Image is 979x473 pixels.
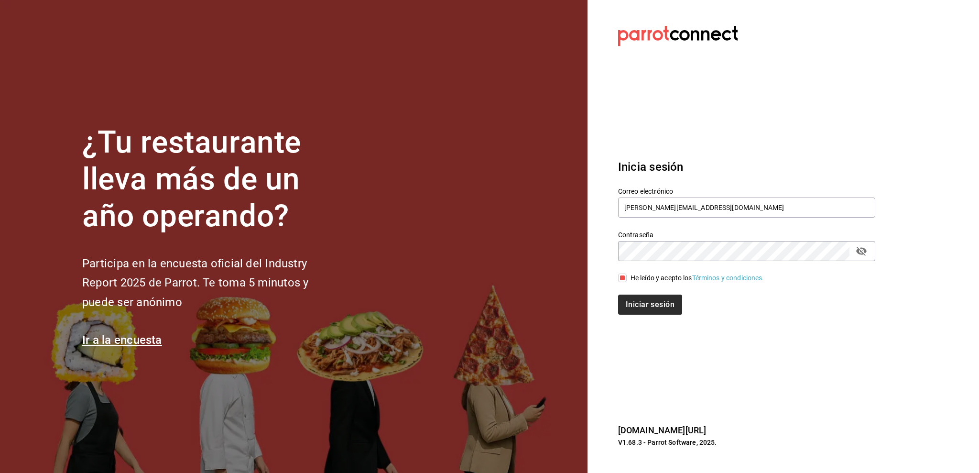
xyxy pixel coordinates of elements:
input: Ingresa tu correo electrónico [618,198,875,218]
h3: Inicia sesión [618,158,875,176]
label: Contraseña [618,231,875,238]
p: V1.68.3 - Parrot Software, 2025. [618,438,875,447]
label: Correo electrónico [618,188,875,195]
a: [DOMAIN_NAME][URL] [618,425,706,435]
h2: Participa en la encuesta oficial del Industry Report 2025 de Parrot. Te toma 5 minutos y puede se... [82,254,340,312]
h1: ¿Tu restaurante lleva más de un año operando? [82,124,340,234]
a: Ir a la encuesta [82,333,162,347]
div: He leído y acepto los [631,273,764,283]
button: passwordField [853,243,870,259]
a: Términos y condiciones. [692,274,764,282]
button: Iniciar sesión [618,295,682,315]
